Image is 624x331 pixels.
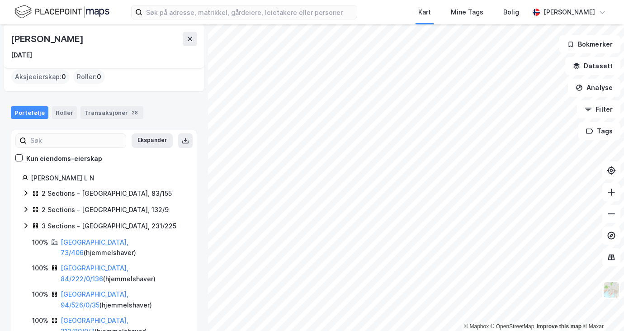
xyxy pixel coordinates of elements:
[565,57,620,75] button: Datasett
[32,263,48,274] div: 100%
[603,281,620,298] img: Z
[61,264,128,283] a: [GEOGRAPHIC_DATA], 84/222/0/136
[61,237,186,259] div: ( hjemmelshaver )
[11,106,48,119] div: Portefølje
[130,108,140,117] div: 28
[52,106,77,119] div: Roller
[577,100,620,118] button: Filter
[142,5,357,19] input: Søk på adresse, matrikkel, gårdeiere, leietakere eller personer
[61,238,128,257] a: [GEOGRAPHIC_DATA], 73/406
[42,188,172,199] div: 2 Sections - [GEOGRAPHIC_DATA], 83/155
[418,7,431,18] div: Kart
[503,7,519,18] div: Bolig
[11,50,32,61] div: [DATE]
[559,35,620,53] button: Bokmerker
[578,122,620,140] button: Tags
[26,153,102,164] div: Kun eiendoms-eierskap
[61,263,186,284] div: ( hjemmelshaver )
[568,79,620,97] button: Analyse
[537,323,581,330] a: Improve this map
[11,70,70,84] div: Aksjeeierskap :
[464,323,489,330] a: Mapbox
[32,315,48,326] div: 100%
[491,323,534,330] a: OpenStreetMap
[61,289,186,311] div: ( hjemmelshaver )
[11,32,85,46] div: [PERSON_NAME]
[97,71,101,82] span: 0
[73,70,105,84] div: Roller :
[14,4,109,20] img: logo.f888ab2527a4732fd821a326f86c7f29.svg
[61,71,66,82] span: 0
[132,133,173,148] button: Ekspander
[42,204,169,215] div: 2 Sections - [GEOGRAPHIC_DATA], 132/9
[27,134,126,147] input: Søk
[32,237,48,248] div: 100%
[32,289,48,300] div: 100%
[579,288,624,331] iframe: Chat Widget
[544,7,595,18] div: [PERSON_NAME]
[61,290,128,309] a: [GEOGRAPHIC_DATA], 94/526/0/35
[42,221,176,232] div: 3 Sections - [GEOGRAPHIC_DATA], 231/225
[80,106,143,119] div: Transaksjoner
[451,7,483,18] div: Mine Tags
[31,173,186,184] div: [PERSON_NAME] L N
